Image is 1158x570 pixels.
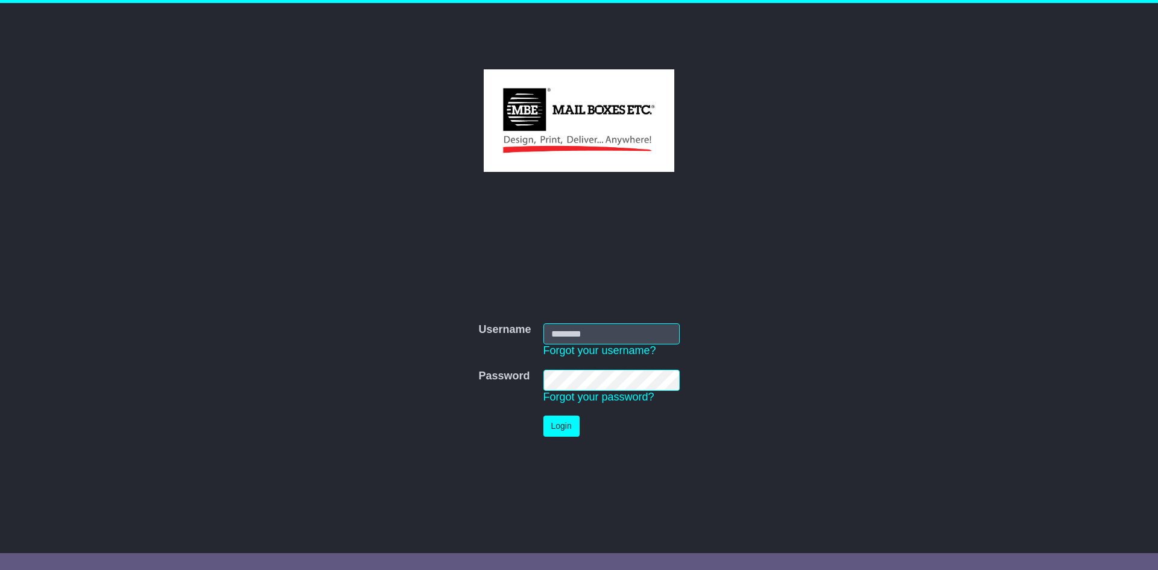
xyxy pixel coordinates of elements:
[478,323,531,337] label: Username
[543,416,580,437] button: Login
[478,370,530,383] label: Password
[543,391,654,403] a: Forgot your password?
[543,344,656,356] a: Forgot your username?
[484,69,674,172] img: MBE Macquarie Park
